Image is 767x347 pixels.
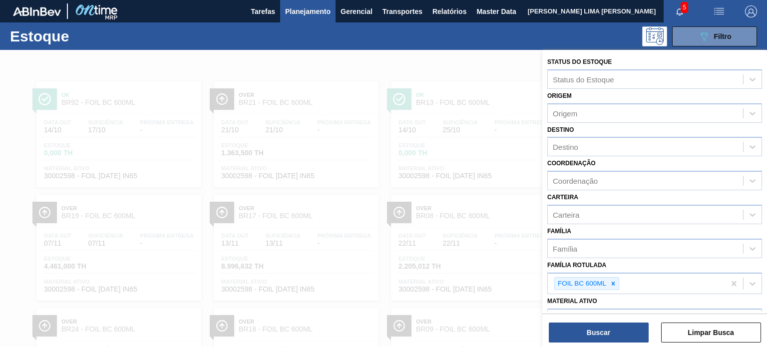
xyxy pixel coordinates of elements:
[547,262,606,269] label: Família Rotulada
[547,228,571,235] label: Família
[547,126,574,133] label: Destino
[553,210,579,219] div: Carteira
[555,278,608,290] div: FOIL BC 600ML
[553,75,614,83] div: Status do Estoque
[672,26,757,46] button: Filtro
[553,143,578,151] div: Destino
[341,5,373,17] span: Gerencial
[714,32,732,40] span: Filtro
[13,7,61,16] img: TNhmsLtSVTkK8tSr43FrP2fwEKptu5GPRR3wAAAABJRU5ErkJggg==
[547,160,596,167] label: Coordenação
[10,30,153,42] h1: Estoque
[553,177,598,185] div: Coordenação
[553,109,577,117] div: Origem
[285,5,331,17] span: Planejamento
[432,5,466,17] span: Relatórios
[713,5,725,17] img: userActions
[681,2,688,13] span: 5
[251,5,275,17] span: Tarefas
[547,58,612,65] label: Status do Estoque
[664,4,696,18] button: Notificações
[383,5,422,17] span: Transportes
[547,298,597,305] label: Material ativo
[642,26,667,46] div: Pogramando: nenhum usuário selecionado
[476,5,516,17] span: Master Data
[547,194,578,201] label: Carteira
[745,5,757,17] img: Logout
[553,244,577,253] div: Família
[547,92,572,99] label: Origem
